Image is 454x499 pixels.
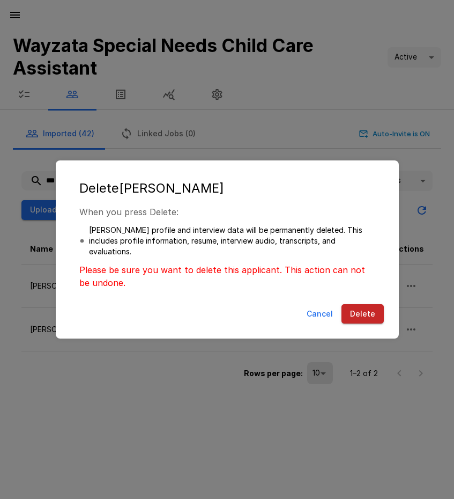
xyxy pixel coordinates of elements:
p: When you press Delete: [79,206,375,218]
p: Please be sure you want to delete this applicant. This action can not be undone. [79,263,375,289]
button: Cancel [302,304,337,324]
p: [PERSON_NAME] profile and interview data will be permanently deleted. This includes profile infor... [89,225,375,257]
button: Delete [341,304,384,324]
h2: Delete [PERSON_NAME] [66,171,388,206]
